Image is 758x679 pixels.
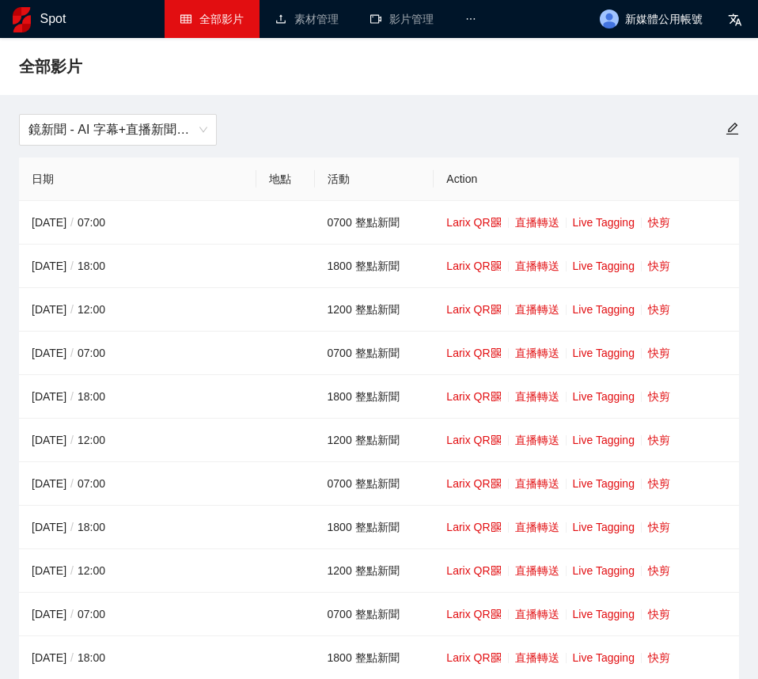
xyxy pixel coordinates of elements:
[491,260,502,271] span: qrcode
[66,216,78,229] span: /
[515,390,559,403] a: 直播轉送
[573,390,635,403] a: Live Tagging
[491,652,502,663] span: qrcode
[256,157,315,201] th: 地點
[446,303,501,316] a: Larix QR
[648,390,670,403] a: 快剪
[19,245,256,288] td: [DATE] 18:00
[573,608,635,620] a: Live Tagging
[446,608,501,620] a: Larix QR
[491,434,502,446] span: qrcode
[19,419,256,462] td: [DATE] 12:00
[491,609,502,620] span: qrcode
[315,506,434,549] td: 1800 整點新聞
[648,651,670,664] a: 快剪
[315,375,434,419] td: 1800 整點新聞
[315,462,434,506] td: 0700 整點新聞
[491,391,502,402] span: qrcode
[446,216,501,229] a: Larix QR
[19,506,256,549] td: [DATE] 18:00
[199,13,244,25] span: 全部影片
[28,115,207,145] span: 鏡新聞 - AI 字幕+直播新聞（2025-2027）
[648,477,670,490] a: 快剪
[434,157,739,201] th: Action
[66,434,78,446] span: /
[19,288,256,332] td: [DATE] 12:00
[446,564,501,577] a: Larix QR
[491,478,502,489] span: qrcode
[491,522,502,533] span: qrcode
[19,462,256,506] td: [DATE] 07:00
[573,564,635,577] a: Live Tagging
[66,260,78,272] span: /
[515,434,559,446] a: 直播轉送
[66,651,78,664] span: /
[515,477,559,490] a: 直播轉送
[315,201,434,245] td: 0700 整點新聞
[315,332,434,375] td: 0700 整點新聞
[19,375,256,419] td: [DATE] 18:00
[573,347,635,359] a: Live Tagging
[13,7,31,32] img: logo
[315,593,434,636] td: 0700 整點新聞
[66,303,78,316] span: /
[315,419,434,462] td: 1200 整點新聞
[726,122,739,135] span: edit
[515,564,559,577] a: 直播轉送
[648,216,670,229] a: 快剪
[19,549,256,593] td: [DATE] 12:00
[446,477,501,490] a: Larix QR
[600,9,619,28] img: avatar
[19,54,82,79] span: 全部影片
[573,260,635,272] a: Live Tagging
[19,593,256,636] td: [DATE] 07:00
[573,651,635,664] a: Live Tagging
[573,216,635,229] a: Live Tagging
[66,564,78,577] span: /
[648,564,670,577] a: 快剪
[648,521,670,533] a: 快剪
[573,477,635,490] a: Live Tagging
[648,347,670,359] a: 快剪
[446,521,501,533] a: Larix QR
[491,347,502,358] span: qrcode
[515,216,559,229] a: 直播轉送
[573,434,635,446] a: Live Tagging
[491,565,502,576] span: qrcode
[66,608,78,620] span: /
[573,521,635,533] a: Live Tagging
[315,288,434,332] td: 1200 整點新聞
[515,651,559,664] a: 直播轉送
[515,260,559,272] a: 直播轉送
[315,549,434,593] td: 1200 整點新聞
[491,304,502,315] span: qrcode
[446,260,501,272] a: Larix QR
[315,157,434,201] th: 活動
[515,608,559,620] a: 直播轉送
[446,434,501,446] a: Larix QR
[648,608,670,620] a: 快剪
[648,434,670,446] a: 快剪
[446,390,501,403] a: Larix QR
[66,477,78,490] span: /
[66,347,78,359] span: /
[465,13,476,25] span: ellipsis
[19,332,256,375] td: [DATE] 07:00
[648,260,670,272] a: 快剪
[66,521,78,533] span: /
[315,245,434,288] td: 1800 整點新聞
[446,347,501,359] a: Larix QR
[446,651,501,664] a: Larix QR
[19,157,256,201] th: 日期
[180,13,191,25] span: table
[515,347,559,359] a: 直播轉送
[66,390,78,403] span: /
[275,13,339,25] a: upload素材管理
[648,303,670,316] a: 快剪
[573,303,635,316] a: Live Tagging
[491,217,502,228] span: qrcode
[370,13,434,25] a: video-camera影片管理
[515,303,559,316] a: 直播轉送
[19,201,256,245] td: [DATE] 07:00
[515,521,559,533] a: 直播轉送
